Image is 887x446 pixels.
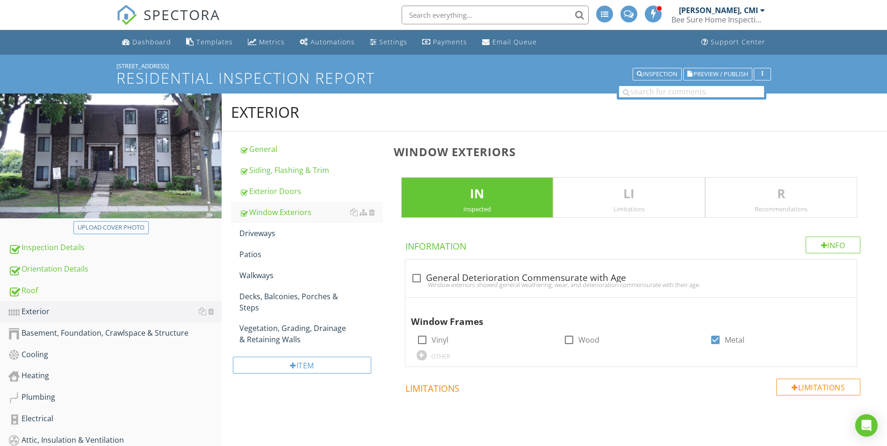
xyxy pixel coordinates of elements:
[806,237,861,253] div: Info
[402,185,553,203] p: IN
[239,144,382,155] div: General
[706,185,857,203] p: R
[8,263,222,275] div: Orientation Details
[402,205,553,213] div: Inspected
[478,34,541,51] a: Email Queue
[706,205,857,213] div: Recommendations
[418,34,471,51] a: Payments
[239,323,382,345] div: Vegetation, Grading, Drainage & Retaining Walls
[379,37,407,46] div: Settings
[182,34,237,51] a: Templates
[8,349,222,361] div: Cooling
[8,370,222,382] div: Heating
[118,34,175,51] a: Dashboard
[683,69,752,78] a: Preview / Publish
[116,62,771,70] div: [STREET_ADDRESS]
[633,69,682,78] a: Inspection
[116,70,771,86] h1: Residential Inspection Report
[855,414,878,437] div: Open Intercom Messenger
[244,34,288,51] a: Metrics
[402,6,589,24] input: Search everything...
[725,335,744,345] label: Metal
[679,6,758,15] div: [PERSON_NAME], CMI
[78,223,144,232] div: Upload cover photo
[683,68,752,81] button: Preview / Publish
[8,242,222,254] div: Inspection Details
[239,207,382,218] div: Window Exteriors
[394,145,872,158] h3: Window Exteriors
[411,302,829,329] div: Window Frames
[432,335,448,345] label: Vinyl
[144,5,220,24] span: SPECTORA
[8,413,222,425] div: Electrical
[411,281,851,288] div: Window exteriors showed general weathering, wear, and deterioration commensurate with their age.
[239,270,382,281] div: Walkways
[366,34,411,51] a: Settings
[8,391,222,403] div: Plumbing
[633,68,682,81] button: Inspection
[492,37,537,46] div: Email Queue
[310,37,355,46] div: Automations
[8,306,222,318] div: Exterior
[554,185,705,203] p: LI
[239,228,382,239] div: Driveways
[239,186,382,197] div: Exterior Doors
[196,37,233,46] div: Templates
[776,379,860,396] div: Limitations
[619,86,764,97] input: search for comments
[239,249,382,260] div: Patios
[405,379,860,395] h4: Limitations
[8,327,222,339] div: Basement, Foundation, Crawlspace & Structure
[239,165,382,176] div: Siding, Flashing & Trim
[116,13,220,32] a: SPECTORA
[231,103,299,122] div: Exterior
[233,357,371,374] div: Item
[132,37,171,46] div: Dashboard
[578,335,599,345] label: Wood
[259,37,285,46] div: Metrics
[8,285,222,297] div: Roof
[296,34,359,51] a: Automations (Advanced)
[433,37,467,46] div: Payments
[671,15,765,24] div: Bee Sure Home Inspection Svcs.
[431,352,450,360] div: OTHER
[73,221,149,234] button: Upload cover photo
[239,291,382,313] div: Decks, Balconies, Porches & Steps
[554,205,705,213] div: Limitations
[116,5,137,25] img: The Best Home Inspection Software - Spectora
[405,237,860,252] h4: Information
[693,71,748,77] span: Preview / Publish
[698,34,769,51] a: Support Center
[711,37,765,46] div: Support Center
[637,71,678,78] div: Inspection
